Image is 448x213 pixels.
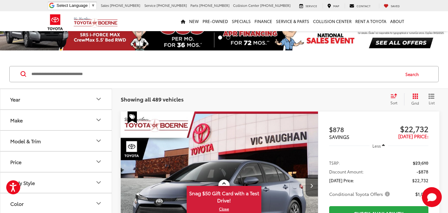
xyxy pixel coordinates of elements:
[345,3,375,8] a: Contact
[274,11,311,31] a: Service & Parts: Opens in a new tab
[370,140,388,151] button: Less
[379,124,428,133] span: $22,732
[329,125,379,134] span: $878
[329,177,354,183] span: [DATE] Price:
[230,11,253,31] a: Specials
[0,131,112,151] button: Model & TrimModel & Trim
[144,3,156,8] span: Service
[73,17,118,28] img: Vic Vaughan Toyota of Boerne
[398,133,428,140] span: [DATE] Price:
[329,191,391,197] span: Conditional Toyota Offers
[422,187,442,207] button: Toggle Chat Window
[10,117,23,123] div: Make
[0,110,112,130] button: MakeMake
[357,4,371,8] span: Contact
[353,11,388,31] a: Rent a Toyota
[187,11,201,31] a: New
[10,180,35,186] div: Body Style
[201,11,230,31] a: Pre-Owned
[0,152,112,172] button: PricePrice
[404,93,424,106] button: Grid View
[10,201,24,206] div: Color
[179,11,187,31] a: Home
[95,158,102,165] div: Price
[424,93,439,106] button: List View
[311,11,353,31] a: Collision Center
[89,3,90,8] span: ​
[95,95,102,103] div: Year
[379,3,404,8] a: My Saved Vehicles
[233,3,259,8] span: Collision Center
[323,3,344,8] a: Map
[306,4,317,8] span: Service
[412,177,428,183] span: $22,732
[329,168,364,175] span: Discount Amount:
[295,3,322,8] a: Service
[199,3,230,8] span: [PHONE_NUMBER]
[0,89,112,109] button: YearYear
[121,95,184,103] span: Showing all 489 vehicles
[128,111,137,123] span: Special
[387,93,404,106] button: Select sort value
[391,4,400,8] span: Saved
[372,143,381,149] span: Less
[333,4,339,8] span: Map
[95,200,102,207] div: Color
[399,66,428,82] button: Search
[415,191,428,197] span: $1,000
[422,187,442,207] svg: Start Chat
[388,11,406,31] a: About
[390,100,397,105] span: Sort
[413,160,428,166] span: $23,610
[306,175,318,196] button: Next image
[110,3,140,8] span: [PHONE_NUMBER]
[44,12,67,32] img: Toyota
[57,3,88,8] span: Select Language
[329,160,340,166] span: TSRP:
[10,138,41,144] div: Model & Trim
[329,191,392,197] button: Conditional Toyota Offers
[156,3,187,8] span: [PHONE_NUMBER]
[417,168,428,175] span: -$878
[91,3,95,8] span: ▼
[260,3,291,8] span: [PHONE_NUMBER]
[10,159,21,165] div: Price
[101,3,109,8] span: Sales
[95,179,102,186] div: Body Style
[253,11,274,31] a: Finance
[95,116,102,124] div: Make
[411,100,419,106] span: Grid
[190,3,198,8] span: Parts
[57,3,95,8] a: Select Language​
[0,173,112,193] button: Body StyleBody Style
[95,137,102,144] div: Model & Trim
[31,67,399,82] input: Search by Make, Model, or Keyword
[187,187,261,206] span: Snag $50 Gift Card with a Test Drive!
[428,100,435,105] span: List
[10,96,20,102] div: Year
[329,133,349,140] span: SAVINGS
